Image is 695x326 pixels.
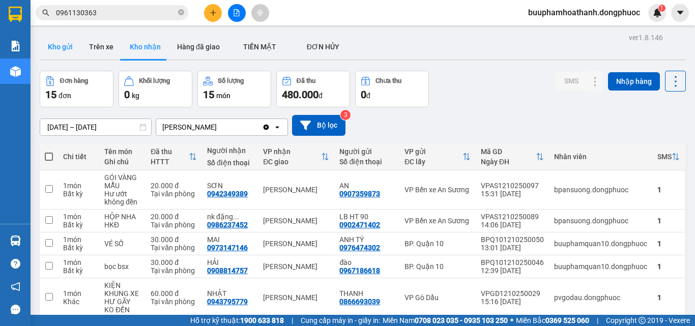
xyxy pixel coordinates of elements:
[104,221,140,229] div: HKĐ
[339,298,380,306] div: 0866693039
[218,122,219,132] input: Selected Hòa Thành.
[45,88,56,101] span: 15
[263,158,321,166] div: ĐC giao
[218,77,244,84] div: Số lượng
[40,119,151,135] input: Select a date range.
[63,213,94,221] div: 1 món
[10,66,21,77] img: warehouse-icon
[151,158,189,166] div: HTTT
[10,235,21,246] img: warehouse-icon
[63,244,94,252] div: Bất kỳ
[355,71,429,107] button: Chưa thu0đ
[481,221,544,229] div: 14:06 [DATE]
[339,266,380,275] div: 0967186618
[597,315,598,326] span: |
[63,258,94,266] div: 1 món
[476,143,549,170] th: Toggle SortBy
[178,8,184,18] span: close-circle
[104,240,140,248] div: VÉ SỐ
[146,143,202,170] th: Toggle SortBy
[104,158,140,166] div: Ghi chú
[63,298,94,306] div: Khác
[151,190,197,198] div: Tại văn phòng
[292,115,345,136] button: Bộ lọc
[104,147,140,156] div: Tên món
[11,259,20,269] span: question-circle
[216,92,230,100] span: món
[481,182,544,190] div: VPAS1210250097
[207,213,253,221] div: nk đặng phước
[676,8,685,17] span: caret-down
[11,282,20,291] span: notification
[104,298,140,314] div: HƯ GÃY KO ĐỀN
[40,35,81,59] button: Kho gửi
[60,77,88,84] div: Đơn hàng
[104,190,140,206] div: Hư ướt không đền
[339,244,380,252] div: 0976474302
[233,9,240,16] span: file-add
[11,305,20,314] span: message
[653,8,662,17] img: icon-new-feature
[339,190,380,198] div: 0907359873
[481,158,536,166] div: Ngày ĐH
[169,35,228,59] button: Hàng đã giao
[210,9,217,16] span: plus
[481,213,544,221] div: VPAS1210250089
[366,92,370,100] span: đ
[671,4,689,22] button: caret-down
[404,186,471,194] div: VP Bến xe An Sương
[318,92,323,100] span: đ
[207,244,248,252] div: 0973147146
[207,146,253,155] div: Người nhận
[151,298,197,306] div: Tại văn phòng
[203,88,214,101] span: 15
[132,92,139,100] span: kg
[361,88,366,101] span: 0
[124,88,130,101] span: 0
[516,315,589,326] span: Miền Bắc
[42,9,49,16] span: search
[554,293,647,302] div: pvgodau.dongphuoc
[273,123,281,131] svg: open
[657,153,672,161] div: SMS
[190,315,284,326] span: Hỗ trợ kỹ thuật:
[40,71,113,107] button: Đơn hàng15đơn
[122,35,169,59] button: Kho nhận
[404,147,462,156] div: VP gửi
[399,143,476,170] th: Toggle SortBy
[263,293,329,302] div: [PERSON_NAME]
[263,186,329,194] div: [PERSON_NAME]
[339,221,380,229] div: 0902471402
[228,4,246,22] button: file-add
[233,213,239,221] span: ...
[481,190,544,198] div: 15:31 [DATE]
[556,72,587,90] button: SMS
[276,71,350,107] button: Đã thu480.000đ
[554,262,647,271] div: buuphamquan10.dongphuoc
[139,77,170,84] div: Khối lượng
[554,153,647,161] div: Nhân viên
[207,159,253,167] div: Số điện thoại
[59,92,71,100] span: đơn
[292,315,293,326] span: |
[629,32,663,43] div: ver 1.8.146
[104,173,140,190] div: GÓI VÀNG MẪU
[481,235,544,244] div: BPQ101210250050
[256,9,264,16] span: aim
[258,143,334,170] th: Toggle SortBy
[307,43,339,51] span: ĐƠN HỦY
[151,244,197,252] div: Tại văn phòng
[652,143,685,170] th: Toggle SortBy
[608,72,660,91] button: Nhập hàng
[339,289,394,298] div: THANH
[151,289,197,298] div: 60.000 đ
[404,293,471,302] div: VP Gò Dầu
[162,122,217,132] div: [PERSON_NAME]
[204,4,222,22] button: plus
[339,258,394,266] div: đào
[657,240,680,248] div: 1
[81,35,122,59] button: Trên xe
[243,43,276,51] span: TIỀN MẶT
[404,262,471,271] div: BP. Quận 10
[207,266,248,275] div: 0908814757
